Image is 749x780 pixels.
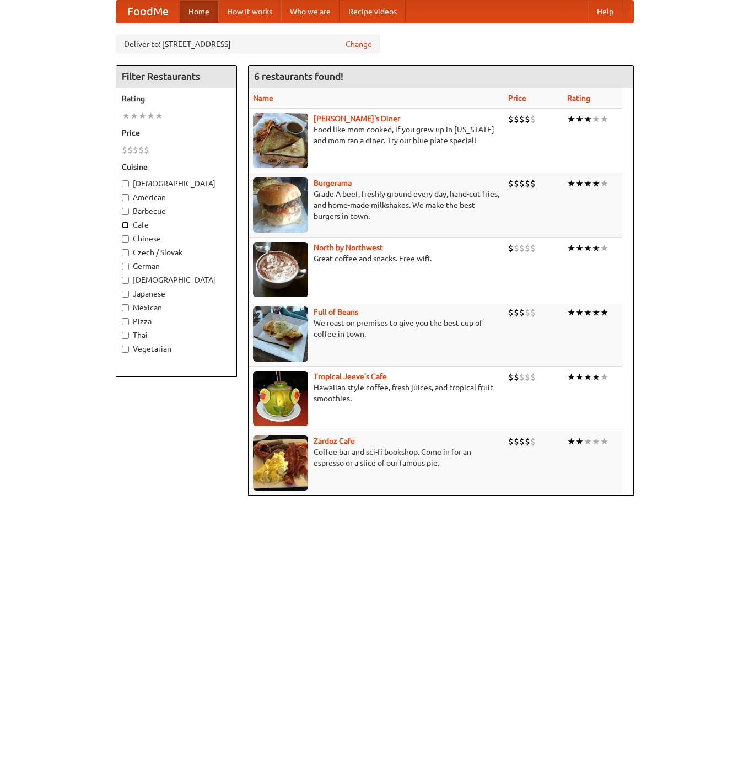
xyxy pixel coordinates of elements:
[567,113,575,125] li: ★
[525,435,530,448] li: $
[122,343,231,354] label: Vegetarian
[122,93,231,104] h5: Rating
[567,177,575,190] li: ★
[567,94,590,103] a: Rating
[592,435,600,448] li: ★
[592,177,600,190] li: ★
[567,371,575,383] li: ★
[519,371,525,383] li: $
[592,306,600,319] li: ★
[519,306,525,319] li: $
[122,178,231,189] label: [DEMOGRAPHIC_DATA]
[122,332,129,339] input: Thai
[584,306,592,319] li: ★
[575,242,584,254] li: ★
[592,242,600,254] li: ★
[514,177,519,190] li: $
[588,1,622,23] a: Help
[600,113,608,125] li: ★
[600,371,608,383] li: ★
[253,94,273,103] a: Name
[584,242,592,254] li: ★
[122,180,129,187] input: [DEMOGRAPHIC_DATA]
[314,114,400,123] a: [PERSON_NAME]'s Diner
[508,306,514,319] li: $
[253,189,499,222] p: Grade A beef, freshly ground every day, hand-cut fries, and home-made milkshakes. We make the bes...
[525,242,530,254] li: $
[314,179,352,187] b: Burgerama
[253,306,308,362] img: beans.jpg
[254,71,343,82] ng-pluralize: 6 restaurants found!
[314,308,358,316] a: Full of Beans
[514,435,519,448] li: $
[584,177,592,190] li: ★
[147,110,155,122] li: ★
[138,144,144,156] li: $
[508,94,526,103] a: Price
[180,1,218,23] a: Home
[508,113,514,125] li: $
[122,192,231,203] label: American
[314,243,383,252] a: North by Northwest
[253,124,499,146] p: Food like mom cooked, if you grew up in [US_STATE] and mom ran a diner. Try our blue plate special!
[116,34,380,54] div: Deliver to: [STREET_ADDRESS]
[530,242,536,254] li: $
[514,242,519,254] li: $
[514,306,519,319] li: $
[144,144,149,156] li: $
[122,302,231,313] label: Mexican
[253,242,308,297] img: north.jpg
[575,371,584,383] li: ★
[519,242,525,254] li: $
[133,144,138,156] li: $
[122,275,231,286] label: [DEMOGRAPHIC_DATA]
[122,208,129,215] input: Barbecue
[519,113,525,125] li: $
[514,113,519,125] li: $
[314,437,355,445] a: Zardoz Cafe
[519,435,525,448] li: $
[600,177,608,190] li: ★
[508,242,514,254] li: $
[600,435,608,448] li: ★
[525,306,530,319] li: $
[122,206,231,217] label: Barbecue
[519,177,525,190] li: $
[575,306,584,319] li: ★
[314,372,387,381] a: Tropical Jeeve's Cafe
[508,371,514,383] li: $
[122,144,127,156] li: $
[122,219,231,230] label: Cafe
[525,177,530,190] li: $
[584,113,592,125] li: ★
[116,1,180,23] a: FoodMe
[122,249,129,256] input: Czech / Slovak
[155,110,163,122] li: ★
[508,177,514,190] li: $
[218,1,281,23] a: How it works
[253,382,499,404] p: Hawaiian style coffee, fresh juices, and tropical fruit smoothies.
[122,318,129,325] input: Pizza
[122,110,130,122] li: ★
[122,235,129,243] input: Chinese
[253,318,499,340] p: We roast on premises to give you the best cup of coffee in town.
[600,306,608,319] li: ★
[122,330,231,341] label: Thai
[122,127,231,138] h5: Price
[122,304,129,311] input: Mexican
[253,253,499,264] p: Great coffee and snacks. Free wifi.
[575,113,584,125] li: ★
[116,66,236,88] h4: Filter Restaurants
[514,371,519,383] li: $
[530,306,536,319] li: $
[530,435,536,448] li: $
[567,242,575,254] li: ★
[122,162,231,173] h5: Cuisine
[122,233,231,244] label: Chinese
[122,291,129,298] input: Japanese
